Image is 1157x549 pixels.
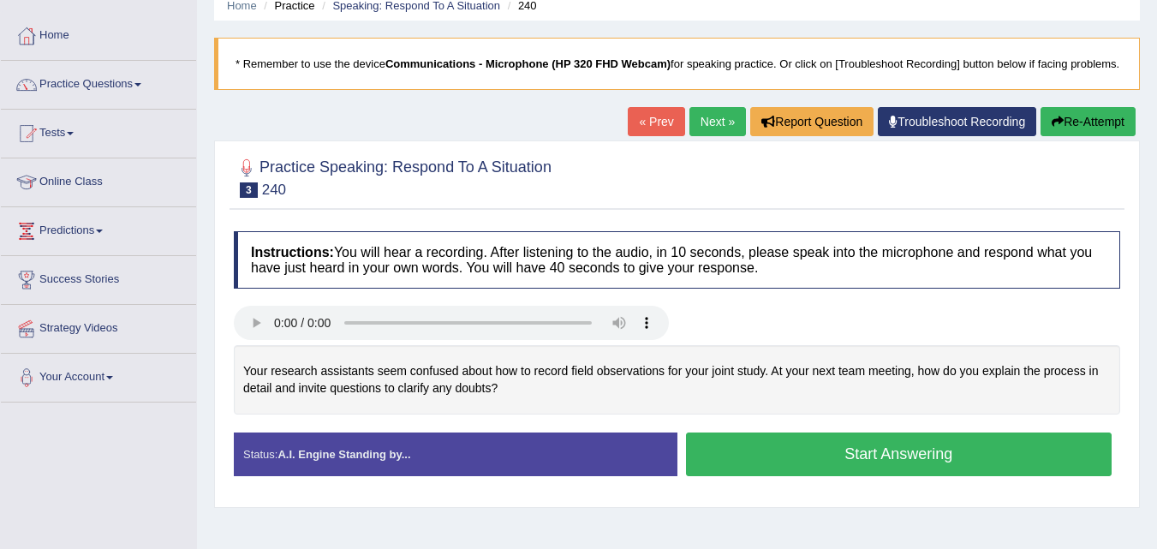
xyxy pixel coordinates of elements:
[878,107,1036,136] a: Troubleshoot Recording
[234,231,1120,289] h4: You will hear a recording. After listening to the audio, in 10 seconds, please speak into the mic...
[1,61,196,104] a: Practice Questions
[240,182,258,198] span: 3
[234,345,1120,415] div: Your research assistants seem confused about how to record field observations for your joint stud...
[1,158,196,201] a: Online Class
[686,433,1112,476] button: Start Answering
[1,305,196,348] a: Strategy Videos
[750,107,874,136] button: Report Question
[1,110,196,152] a: Tests
[1,12,196,55] a: Home
[1,207,196,250] a: Predictions
[214,38,1140,90] blockquote: * Remember to use the device for speaking practice. Or click on [Troubleshoot Recording] button b...
[251,245,334,260] b: Instructions:
[1,256,196,299] a: Success Stories
[385,57,671,70] b: Communications - Microphone (HP 320 FHD Webcam)
[234,433,677,476] div: Status:
[1,354,196,397] a: Your Account
[628,107,684,136] a: « Prev
[262,182,286,198] small: 240
[689,107,746,136] a: Next »
[1041,107,1136,136] button: Re-Attempt
[277,448,410,461] strong: A.I. Engine Standing by...
[234,155,552,198] h2: Practice Speaking: Respond To A Situation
